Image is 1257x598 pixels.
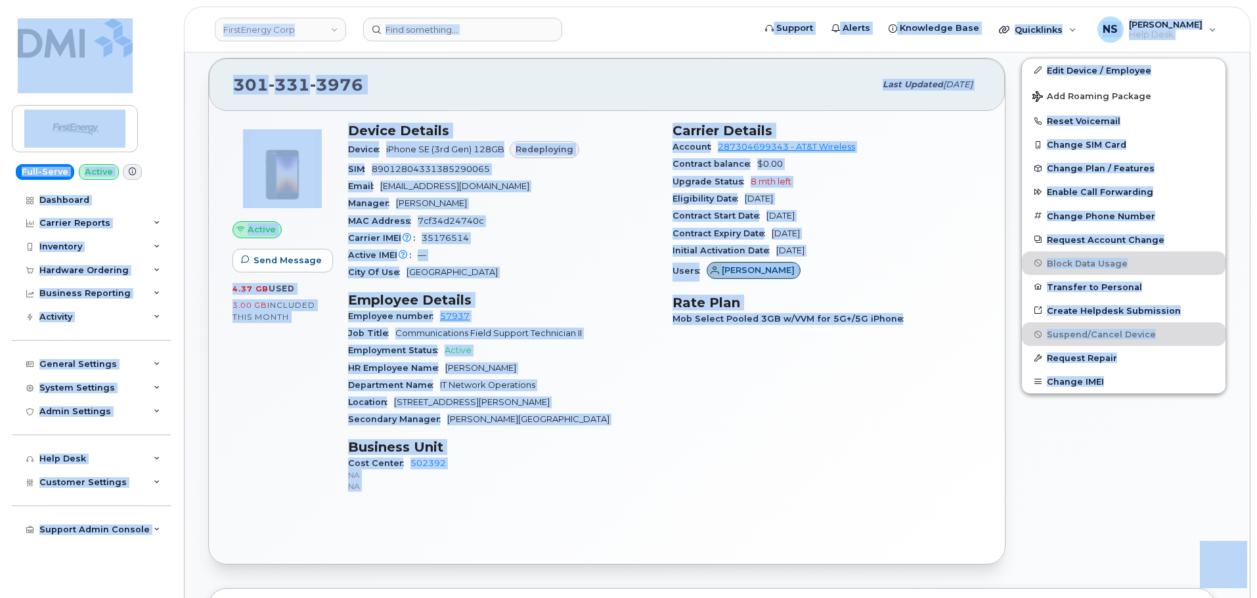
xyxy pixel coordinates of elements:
h3: Device Details [348,123,657,139]
span: 35176514 [422,233,469,243]
a: FirstEnergy Corp [215,18,346,41]
span: Department Name [348,380,440,390]
span: Contract balance [673,159,757,169]
span: Redeploying [516,143,573,156]
span: Change Plan / Features [1047,163,1155,173]
span: Alerts [843,22,870,35]
a: Support [756,15,822,41]
span: 301 [233,75,363,95]
button: Block Data Usage [1022,251,1225,275]
a: 287304699343 - AT&T Wireless [718,142,855,152]
span: Send Message [254,254,322,267]
span: 331 [269,75,310,95]
span: Knowledge Base [900,22,979,35]
span: IT Network Operations [440,380,535,390]
span: Location [348,397,394,407]
span: [DATE] [766,211,795,221]
a: Knowledge Base [879,15,988,41]
iframe: Messenger Launcher [1200,541,1247,588]
span: Cost Center [348,458,410,468]
span: 4.37 GB [232,284,269,293]
a: 57937 [440,311,470,321]
span: [STREET_ADDRESS][PERSON_NAME] [394,397,550,407]
button: Change Phone Number [1022,204,1225,228]
button: Reset Voicemail [1022,109,1225,133]
button: Change Plan / Features [1022,156,1225,180]
span: [PERSON_NAME][GEOGRAPHIC_DATA] [447,414,609,424]
span: SIM [348,164,372,174]
span: Mob Select Pooled 3GB w/VVM for 5G+/5G iPhone [673,314,910,324]
button: Add Roaming Package [1022,82,1225,109]
a: Alerts [822,15,879,41]
span: Device [348,144,386,154]
span: Account [673,142,718,152]
div: Quicklinks [990,16,1086,43]
span: Upgrade Status [673,177,751,186]
p: NA [348,469,657,481]
span: Contract Expiry Date [673,228,772,238]
span: [DATE] [943,79,973,89]
button: Request Account Change [1022,228,1225,251]
span: [EMAIL_ADDRESS][DOMAIN_NAME] [380,181,529,191]
h3: Employee Details [348,292,657,308]
span: Add Roaming Package [1032,91,1151,104]
p: NA [348,481,657,492]
div: Noah Shelton [1088,16,1225,43]
span: [GEOGRAPHIC_DATA] [407,267,498,277]
span: 7cf34d24740c [418,216,484,226]
a: [PERSON_NAME] [707,266,801,276]
span: [DATE] [745,194,773,203]
span: Initial Activation Date [673,246,776,255]
span: 3976 [310,75,363,95]
span: iPhone SE (3rd Gen) 128GB [386,144,504,154]
img: image20231002-3703462-1angbar.jpeg [243,129,322,208]
span: [PERSON_NAME] [445,363,516,373]
span: Enable Call Forwarding [1047,187,1153,197]
span: $0.00 [757,159,783,169]
span: [DATE] [772,228,800,238]
span: Employee number [348,311,440,321]
span: Email [348,181,380,191]
span: MAC Address [348,216,418,226]
span: HR Employee Name [348,363,445,373]
span: Contract Start Date [673,211,766,221]
span: NS [1103,22,1118,37]
span: [PERSON_NAME] [722,264,795,276]
button: Suspend/Cancel Device [1022,322,1225,346]
span: Communications Field Support Technician II [395,328,582,338]
span: 89012804331385290065 [372,164,490,174]
button: Enable Call Forwarding [1022,180,1225,203]
span: City Of Use [348,267,407,277]
h3: Carrier Details [673,123,981,139]
span: [PERSON_NAME] [1129,19,1202,30]
span: included this month [232,300,315,322]
span: — [418,250,426,260]
span: Quicklinks [1015,24,1063,35]
span: Users [673,266,707,276]
h3: Business Unit [348,439,657,455]
span: Active [248,223,276,236]
span: Help Desk [1129,30,1202,40]
span: Carrier IMEI [348,233,422,243]
button: Send Message [232,249,333,272]
a: 502392 [410,458,446,468]
span: used [269,284,295,293]
span: Suspend/Cancel Device [1047,330,1156,339]
a: Create Helpdesk Submission [1022,299,1225,322]
span: Last updated [883,79,943,89]
button: Request Repair [1022,346,1225,370]
button: Transfer to Personal [1022,275,1225,299]
span: Employment Status [348,345,445,355]
span: 3.00 GB [232,301,267,310]
span: Secondary Manager [348,414,447,424]
span: 8 mth left [751,177,791,186]
span: Manager [348,198,396,208]
span: Job Title [348,328,395,338]
input: Find something... [363,18,562,41]
button: Change IMEI [1022,370,1225,393]
span: [DATE] [776,246,805,255]
h3: Rate Plan [673,295,981,310]
span: Active [445,345,472,355]
span: [PERSON_NAME] [396,198,467,208]
a: Edit Device / Employee [1022,58,1225,82]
